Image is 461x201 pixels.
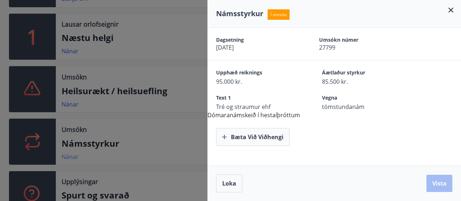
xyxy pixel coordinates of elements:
[216,78,297,86] span: 95.000 kr.
[216,9,263,18] span: Námsstyrkur
[216,103,297,111] span: Tré og straumur ehf
[207,28,461,146] div: Dómaranámskeið í hestaíþróttum
[216,44,294,51] span: [DATE]
[216,36,294,44] span: Dagsetning
[322,69,403,78] span: Áætlaður styrkur
[216,94,297,103] span: Text 1
[216,174,242,192] button: Loka
[216,128,290,146] button: Bæta við viðhengi
[268,9,290,20] span: Í vinnslu
[322,103,403,111] span: tómstundanám
[222,179,236,187] span: Loka
[216,69,297,78] span: Upphæð reiknings
[322,78,403,86] span: 85.500 kr.
[322,94,403,103] span: Vegna
[319,36,397,44] span: Umsókn númer
[319,44,397,51] span: 27799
